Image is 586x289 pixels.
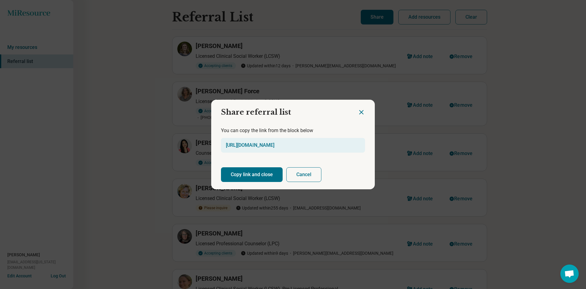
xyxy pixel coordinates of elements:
[358,109,365,116] button: Close dialog
[286,167,321,182] button: Cancel
[221,127,365,134] p: You can copy the link from the block below
[211,100,358,120] h2: Share referral list
[221,167,283,182] button: Copy link and close
[226,142,274,148] a: [URL][DOMAIN_NAME]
